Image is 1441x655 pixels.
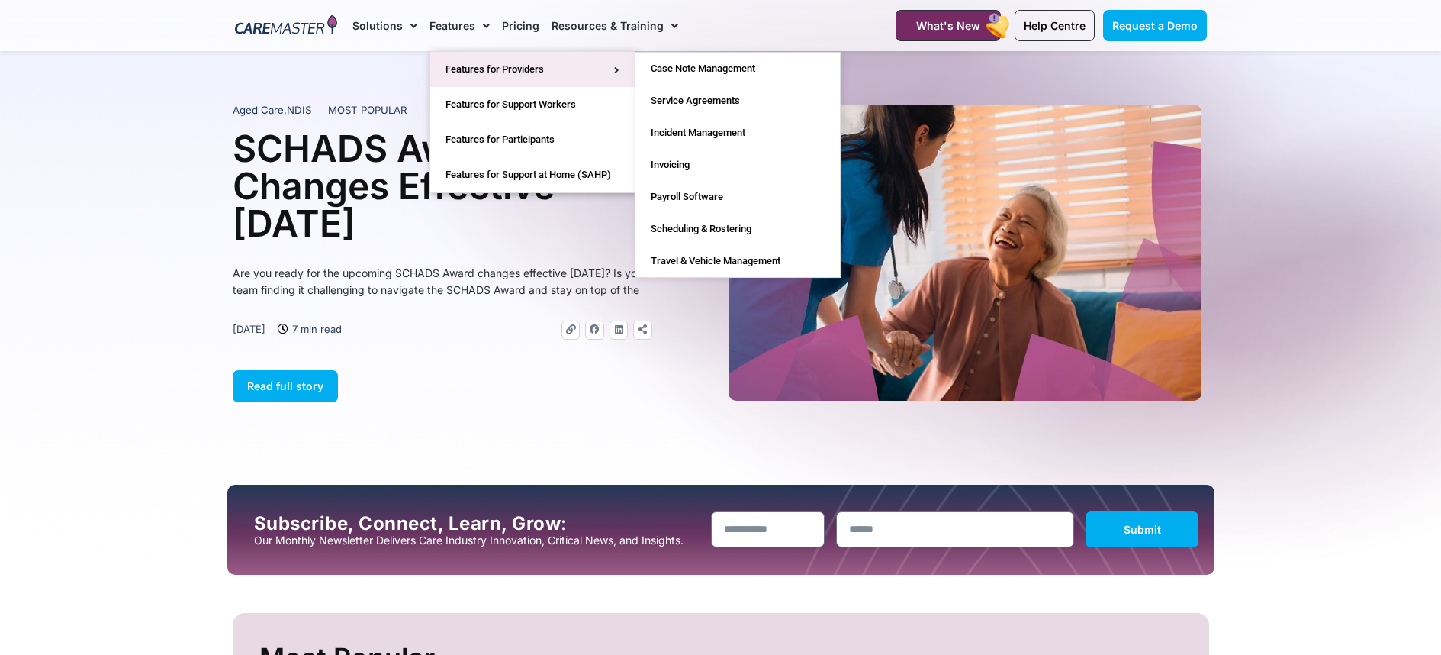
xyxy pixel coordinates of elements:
h2: Subscribe, Connect, Learn, Grow: [254,513,700,534]
a: Travel & Vehicle Management [635,245,840,277]
span: Read full story [247,379,323,392]
img: A heartwarming moment where a support worker in a blue uniform, with a stethoscope draped over he... [729,105,1201,401]
a: Payroll Software [635,181,840,213]
a: Incident Management [635,117,840,149]
span: Aged Care [233,104,284,116]
span: Help Centre [1024,19,1086,32]
ul: Features [429,51,635,193]
a: Help Centre [1015,10,1095,41]
a: Invoicing [635,149,840,181]
time: [DATE] [233,323,265,335]
span: What's New [916,19,980,32]
p: Are you ready for the upcoming SCHADS Award changes effective [DATE]? Is your team finding it cha... [233,265,652,298]
a: Case Note Management [635,53,840,85]
form: New Form [711,511,1199,555]
h1: SCHADS Award Changes Effective [DATE] [233,130,652,242]
a: Features for Participants [430,122,635,157]
span: MOST POPULAR [328,103,407,118]
a: Features for Providers [430,52,635,87]
p: Our Monthly Newsletter Delivers Care Industry Innovation, Critical News, and Insights. [254,534,700,547]
ul: Features for Providers [635,52,841,278]
img: CareMaster Logo [235,15,338,37]
a: Features for Support Workers [430,87,635,122]
a: Request a Demo [1103,10,1207,41]
button: Submit [1086,511,1199,547]
span: 7 min read [288,321,342,337]
a: Read full story [233,370,338,402]
span: Submit [1124,523,1161,536]
a: Scheduling & Rostering [635,213,840,245]
span: NDIS [287,104,311,116]
a: Features for Support at Home (SAHP) [430,157,635,192]
a: What's New [896,10,1001,41]
span: , [233,104,311,116]
a: Service Agreements [635,85,840,117]
span: Request a Demo [1112,19,1198,32]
